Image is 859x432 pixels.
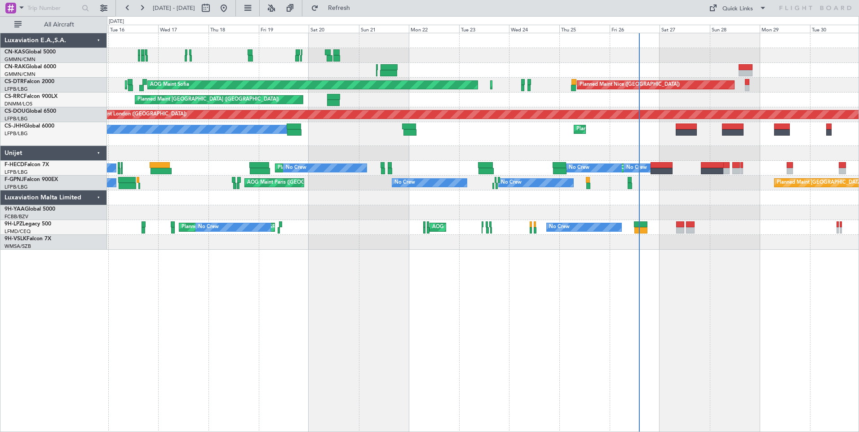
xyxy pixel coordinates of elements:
[286,161,306,175] div: No Crew
[23,22,95,28] span: All Aircraft
[278,161,419,175] div: Planned Maint [GEOGRAPHIC_DATA] ([GEOGRAPHIC_DATA])
[4,123,24,129] span: CS-JHH
[198,220,219,234] div: No Crew
[722,4,753,13] div: Quick Links
[704,1,771,15] button: Quick Links
[359,25,409,33] div: Sun 21
[307,1,361,15] button: Refresh
[4,115,28,122] a: LFPB/LBG
[4,49,25,55] span: CN-KAS
[4,94,58,99] a: CS-RRCFalcon 900LX
[4,101,32,107] a: DNMM/LOS
[432,220,504,234] div: AOG Maint Cannes (Mandelieu)
[559,25,610,33] div: Thu 25
[4,86,28,93] a: LFPB/LBG
[208,25,259,33] div: Thu 18
[4,130,28,137] a: LFPB/LBG
[4,64,56,70] a: CN-RAKGlobal 6000
[4,177,24,182] span: F-GPNJ
[309,25,359,33] div: Sat 20
[549,220,570,234] div: No Crew
[109,18,124,26] div: [DATE]
[259,25,309,33] div: Fri 19
[137,93,279,106] div: Planned Maint [GEOGRAPHIC_DATA] ([GEOGRAPHIC_DATA])
[4,184,28,190] a: LFPB/LBG
[10,18,97,32] button: All Aircraft
[4,207,25,212] span: 9H-YAA
[4,109,26,114] span: CS-DOU
[4,71,35,78] a: GMMN/CMN
[158,25,208,33] div: Wed 17
[610,25,660,33] div: Fri 26
[626,161,647,175] div: No Crew
[182,220,309,234] div: Planned [GEOGRAPHIC_DATA] ([GEOGRAPHIC_DATA])
[4,169,28,176] a: LFPB/LBG
[150,78,189,92] div: AOG Maint Sofia
[394,176,415,190] div: No Crew
[153,4,195,12] span: [DATE] - [DATE]
[4,49,56,55] a: CN-KASGlobal 5000
[4,228,31,235] a: LFMD/CEQ
[4,162,49,168] a: F-HECDFalcon 7X
[4,236,27,242] span: 9H-VSLK
[4,207,55,212] a: 9H-YAAGlobal 5000
[4,243,31,250] a: WMSA/SZB
[4,162,24,168] span: F-HECD
[4,79,24,84] span: CS-DTR
[501,176,522,190] div: No Crew
[4,64,26,70] span: CN-RAK
[576,123,718,136] div: Planned Maint [GEOGRAPHIC_DATA] ([GEOGRAPHIC_DATA])
[4,123,54,129] a: CS-JHHGlobal 6000
[27,1,79,15] input: Trip Number
[79,108,186,121] div: Planned Maint London ([GEOGRAPHIC_DATA])
[4,177,58,182] a: F-GPNJFalcon 900EX
[4,79,54,84] a: CS-DTRFalcon 2000
[509,25,559,33] div: Wed 24
[4,221,51,227] a: 9H-LPZLegacy 500
[247,176,341,190] div: AOG Maint Paris ([GEOGRAPHIC_DATA])
[459,25,509,33] div: Tue 23
[760,25,810,33] div: Mon 29
[409,25,459,33] div: Mon 22
[4,109,56,114] a: CS-DOUGlobal 6500
[4,213,28,220] a: FCBB/BZV
[108,25,159,33] div: Tue 16
[710,25,760,33] div: Sun 28
[4,221,22,227] span: 9H-LPZ
[4,94,24,99] span: CS-RRC
[660,25,710,33] div: Sat 27
[580,78,680,92] div: Planned Maint Nice ([GEOGRAPHIC_DATA])
[4,236,51,242] a: 9H-VSLKFalcon 7X
[4,56,35,63] a: GMMN/CMN
[320,5,358,11] span: Refresh
[569,161,589,175] div: No Crew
